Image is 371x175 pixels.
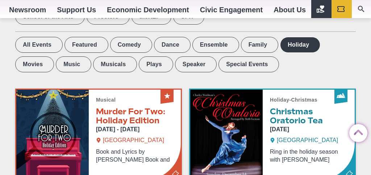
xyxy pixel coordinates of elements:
label: Featured [64,37,108,53]
label: Comedy [110,37,152,53]
label: Plays [139,56,173,72]
a: Back to Top [349,124,364,139]
label: Special Events [218,56,279,72]
label: Holiday [280,37,320,53]
label: Dance [154,37,191,53]
label: All Events [15,37,63,53]
label: Movies [15,56,54,72]
label: Music [56,56,91,72]
label: Musicals [93,56,137,72]
label: Ensemble [192,37,239,53]
label: Family [241,37,279,53]
label: Speaker [175,56,217,72]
